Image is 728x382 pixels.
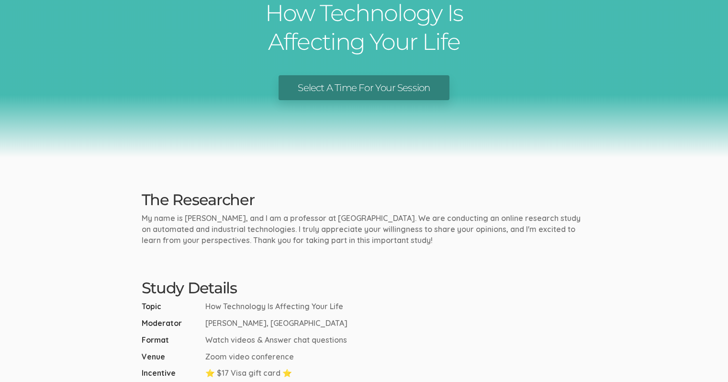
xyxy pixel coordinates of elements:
span: How Technology Is Affecting Your Life [205,301,343,312]
h2: The Researcher [142,191,587,208]
span: Watch videos & Answer chat questions [205,335,347,346]
span: Topic [142,301,202,312]
h2: Study Details [142,279,587,296]
span: ⭐ $17 Visa gift card ⭐ [205,368,292,379]
span: Incentive [142,368,202,379]
span: [PERSON_NAME], [GEOGRAPHIC_DATA] [205,318,347,329]
p: My name is [PERSON_NAME], and I am a professor at [GEOGRAPHIC_DATA]. We are conducting an online ... [142,213,587,246]
a: Select A Time For Your Session [279,75,449,101]
iframe: Chat Widget [680,336,728,382]
span: Format [142,335,202,346]
span: Moderator [142,318,202,329]
span: Zoom video conference [205,351,294,362]
span: Venue [142,351,202,362]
